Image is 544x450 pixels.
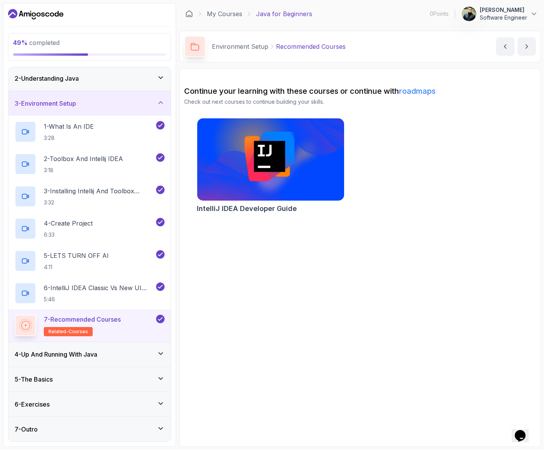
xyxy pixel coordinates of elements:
p: 3:32 [44,199,155,206]
p: 3 - Installing Intellij And Toolbox Configuration [44,186,155,196]
p: 3:28 [44,134,94,142]
a: roadmaps [399,86,436,96]
iframe: chat widget [512,419,536,442]
button: 4-Up And Running With Java [8,342,171,367]
button: 7-Outro [8,417,171,442]
p: 2 - Toolbox And Intellij IDEA [44,154,123,163]
button: 3-Environment Setup [8,91,171,116]
h3: 4 - Up And Running With Java [15,350,97,359]
h3: 6 - Exercises [15,400,50,409]
button: 5-LETS TURN OFF AI4:11 [15,250,165,272]
button: 4-Create Project6:33 [15,218,165,239]
p: [PERSON_NAME] [480,6,527,14]
button: next content [517,37,536,56]
p: Software Engineer [480,14,527,22]
p: 1 - What Is An IDE [44,122,94,131]
h3: 7 - Outro [15,425,38,434]
p: 5 - LETS TURN OFF AI [44,251,109,260]
p: 6 - IntelliJ IDEA Classic Vs New UI (User Interface) [44,283,155,292]
span: completed [13,39,60,46]
span: related-courses [48,329,88,335]
span: 49 % [13,39,28,46]
p: Environment Setup [212,42,268,51]
p: 5:46 [44,296,155,303]
h3: 2 - Understanding Java [15,74,79,83]
img: user profile image [462,7,476,21]
button: 3-Installing Intellij And Toolbox Configuration3:32 [15,186,165,207]
a: IntelliJ IDEA Developer Guide cardIntelliJ IDEA Developer Guide [197,118,344,214]
h3: 5 - The Basics [15,375,53,384]
button: 2-Toolbox And Intellij IDEA3:18 [15,153,165,175]
p: 3:18 [44,166,123,174]
button: 6-Exercises [8,392,171,417]
button: 2-Understanding Java [8,66,171,91]
button: 5-The Basics [8,367,171,392]
a: Dashboard [185,10,193,18]
p: 4:11 [44,263,109,271]
p: Java for Beginners [256,9,312,18]
p: 7 - Recommended Courses [44,315,121,324]
button: user profile image[PERSON_NAME]Software Engineer [461,6,538,22]
button: 7-Recommended Coursesrelated-courses [15,315,165,336]
p: Recommended Courses [276,42,346,51]
h2: Continue your learning with these courses or continue with [184,86,536,96]
a: My Courses [207,9,242,18]
p: 4 - Create Project [44,219,93,228]
button: previous content [496,37,514,56]
p: 6:33 [44,231,93,239]
h3: 3 - Environment Setup [15,99,76,108]
button: 6-IntelliJ IDEA Classic Vs New UI (User Interface)5:46 [15,282,165,304]
img: IntelliJ IDEA Developer Guide card [197,118,344,201]
button: 1-What Is An IDE3:28 [15,121,165,143]
h2: IntelliJ IDEA Developer Guide [197,203,297,214]
p: Check out next courses to continue building your skills. [184,98,536,106]
a: Dashboard [8,8,63,20]
p: 0 Points [430,10,449,18]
